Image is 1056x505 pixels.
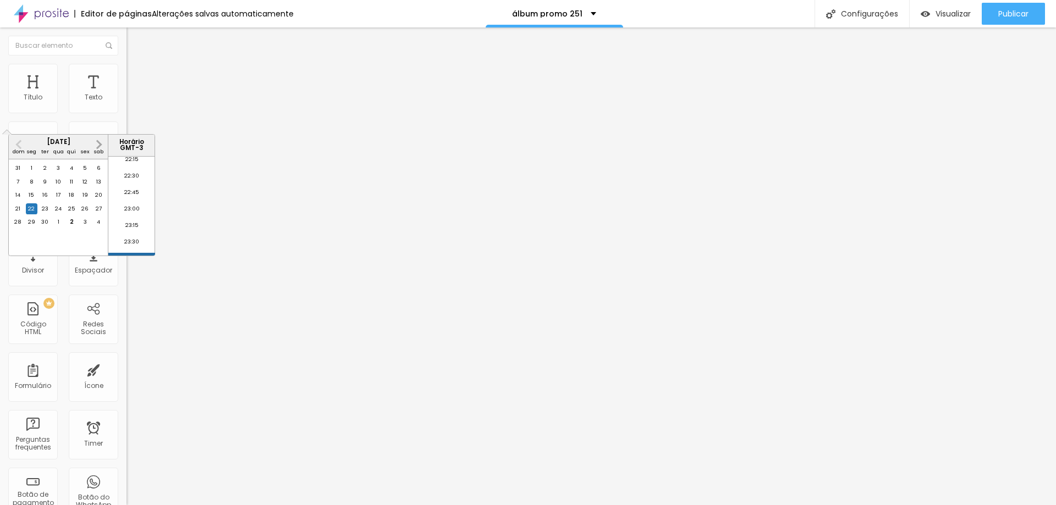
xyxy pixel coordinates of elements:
[127,27,1056,505] iframe: Editor
[66,190,77,201] div: Choose quinta-feira, 18 de setembro de 2025
[75,267,112,274] div: Espaçador
[53,217,64,227] div: Choose quarta-feira, 1 de outubro de 2025
[11,436,54,452] div: Perguntas frequentes
[108,220,155,236] li: 23:15
[26,203,37,214] div: Choose segunda-feira, 22 de setembro de 2025
[111,145,152,151] p: GMT -3
[108,236,155,253] li: 23:30
[40,163,51,174] div: Choose terça-feira, 2 de setembro de 2025
[53,203,64,214] div: Choose quarta-feira, 24 de setembro de 2025
[111,139,152,145] p: Horário
[66,203,77,214] div: Choose quinta-feira, 25 de setembro de 2025
[84,440,103,447] div: Timer
[53,190,64,201] div: Choose quarta-feira, 17 de setembro de 2025
[13,190,24,201] div: Choose domingo, 14 de setembro de 2025
[26,217,37,227] div: Choose segunda-feira, 29 de setembro de 2025
[108,170,155,187] li: 22:30
[13,163,24,174] div: Choose domingo, 31 de agosto de 2025
[108,154,155,170] li: 22:15
[10,136,28,153] button: Previous Month
[24,93,42,101] div: Título
[66,176,77,187] div: Choose quinta-feira, 11 de setembro de 2025
[80,190,91,201] div: Choose sexta-feira, 19 de setembro de 2025
[74,10,152,18] div: Editor de páginas
[80,176,91,187] div: Choose sexta-feira, 12 de setembro de 2025
[12,162,106,229] div: month 2025-09
[108,253,155,269] li: 23:45
[22,267,44,274] div: Divisor
[982,3,1045,25] button: Publicar
[85,93,102,101] div: Texto
[13,176,24,187] div: Choose domingo, 7 de setembro de 2025
[13,217,24,227] div: Choose domingo, 28 de setembro de 2025
[66,217,77,227] div: Choose quinta-feira, 2 de outubro de 2025
[15,382,51,390] div: Formulário
[40,176,51,187] div: Choose terça-feira, 9 de setembro de 2025
[80,146,91,157] div: sex
[910,3,982,25] button: Visualizar
[108,187,155,203] li: 22:45
[40,146,51,157] div: ter
[9,139,108,145] div: [DATE]
[40,217,51,227] div: Choose terça-feira, 30 de setembro de 2025
[93,163,104,174] div: Choose sábado, 6 de setembro de 2025
[512,10,582,18] p: álbum promo 251
[71,320,115,336] div: Redes Sociais
[93,190,104,201] div: Choose sábado, 20 de setembro de 2025
[998,9,1028,18] span: Publicar
[106,42,112,49] img: Icone
[80,217,91,227] div: Choose sexta-feira, 3 de outubro de 2025
[11,320,54,336] div: Código HTML
[80,163,91,174] div: Choose sexta-feira, 5 de setembro de 2025
[53,163,64,174] div: Choose quarta-feira, 3 de setembro de 2025
[936,9,971,18] span: Visualizar
[40,203,51,214] div: Choose terça-feira, 23 de setembro de 2025
[40,190,51,201] div: Choose terça-feira, 16 de setembro de 2025
[80,203,91,214] div: Choose sexta-feira, 26 de setembro de 2025
[93,203,104,214] div: Choose sábado, 27 de setembro de 2025
[26,190,37,201] div: Choose segunda-feira, 15 de setembro de 2025
[84,382,103,390] div: Ícone
[13,203,24,214] div: Choose domingo, 21 de setembro de 2025
[26,163,37,174] div: Choose segunda-feira, 1 de setembro de 2025
[26,146,37,157] div: seg
[66,163,77,174] div: Choose quinta-feira, 4 de setembro de 2025
[90,136,108,153] button: Next Month
[921,9,930,19] img: view-1.svg
[152,10,294,18] div: Alterações salvas automaticamente
[53,146,64,157] div: qua
[53,176,64,187] div: Choose quarta-feira, 10 de setembro de 2025
[8,36,118,56] input: Buscar elemento
[93,217,104,227] div: Choose sábado, 4 de outubro de 2025
[826,9,835,19] img: Icone
[66,146,77,157] div: qui
[93,176,104,187] div: Choose sábado, 13 de setembro de 2025
[108,203,155,220] li: 23:00
[26,176,37,187] div: Choose segunda-feira, 8 de setembro de 2025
